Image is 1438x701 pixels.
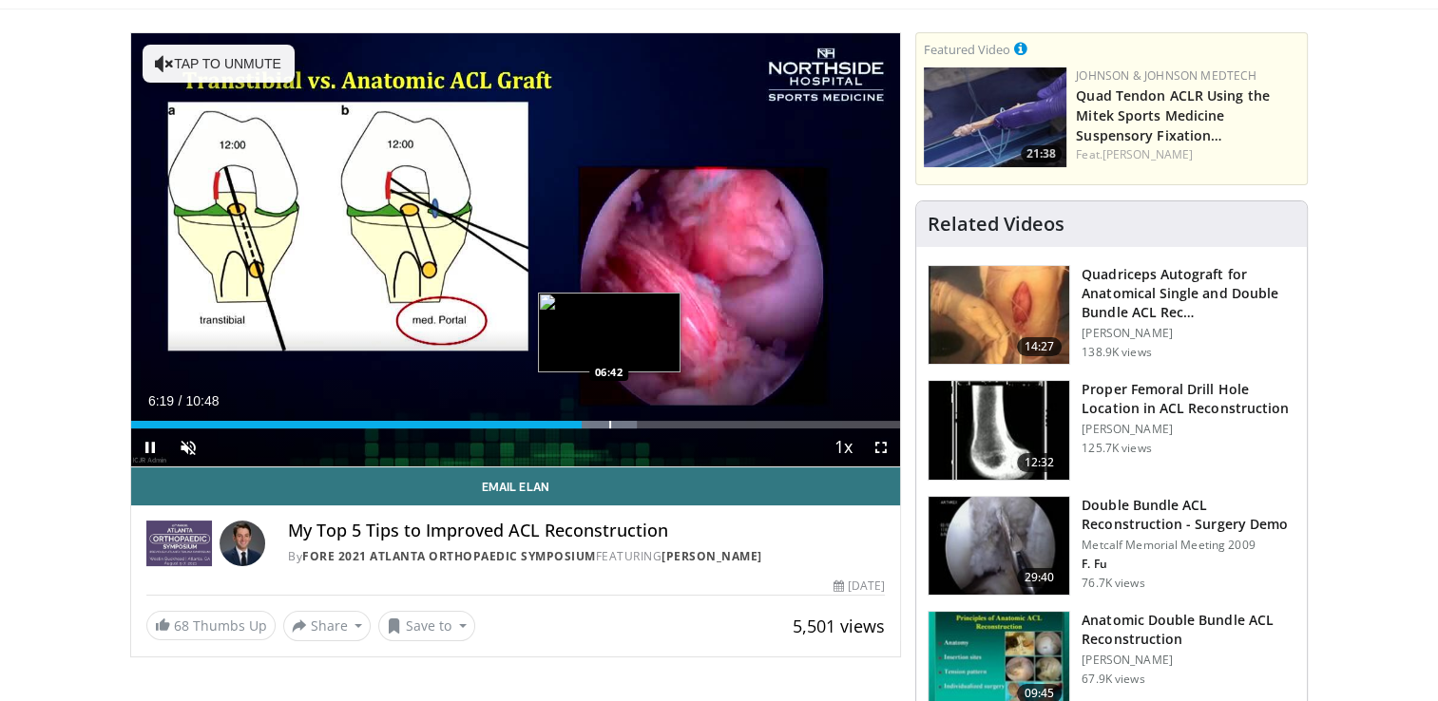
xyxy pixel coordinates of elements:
h4: Related Videos [928,213,1064,236]
div: Feat. [1076,146,1299,163]
a: Johnson & Johnson MedTech [1076,67,1256,84]
button: Playback Rate [824,428,862,466]
a: FORE 2021 Atlanta Orthopaedic Symposium [302,548,596,564]
span: 21:38 [1021,145,1062,162]
span: 68 [174,616,189,635]
a: 68 Thumbs Up [146,611,276,640]
video-js: Video Player [131,33,901,467]
span: 6:19 [148,393,174,408]
span: 10:48 [185,393,219,408]
a: Email Elan [131,467,901,505]
span: 5,501 views [793,615,885,637]
span: / [179,393,182,408]
h3: Proper Femoral Drill Hole Location in ACL Reconstruction [1082,380,1295,418]
p: 67.9K views [1082,672,1144,687]
h3: Anatomic Double Bundle ACL Reconstruction [1082,611,1295,649]
h3: Quadriceps Autograft for Anatomical Single and Double Bundle ACL Rec… [1082,265,1295,322]
small: Featured Video [924,41,1010,58]
p: F. Fu [1082,557,1295,572]
a: 21:38 [924,67,1066,167]
h4: My Top 5 Tips to Improved ACL Reconstruction [288,521,885,541]
p: 76.7K views [1082,576,1144,591]
button: Pause [131,428,169,466]
a: 12:32 Proper Femoral Drill Hole Location in ACL Reconstruction [PERSON_NAME] 125.7K views [928,380,1295,481]
p: 125.7K views [1082,441,1151,456]
img: 281064_0003_1.png.150x105_q85_crop-smart_upscale.jpg [929,266,1069,365]
button: Fullscreen [862,428,900,466]
a: 14:27 Quadriceps Autograft for Anatomical Single and Double Bundle ACL Rec… [PERSON_NAME] 138.9K ... [928,265,1295,366]
button: Unmute [169,428,207,466]
img: b78fd9da-dc16-4fd1-a89d-538d899827f1.150x105_q85_crop-smart_upscale.jpg [924,67,1066,167]
p: 138.9K views [1082,345,1151,360]
span: 14:27 [1017,337,1063,356]
img: FORE 2021 Atlanta Orthopaedic Symposium [146,521,213,566]
a: [PERSON_NAME] [1102,146,1193,162]
button: Share [283,611,372,641]
span: 29:40 [1017,568,1063,587]
div: By FEATURING [288,548,885,565]
span: 12:32 [1017,453,1063,472]
img: ffu_3.png.150x105_q85_crop-smart_upscale.jpg [929,497,1069,596]
button: Tap to unmute [143,45,295,83]
a: 29:40 Double Bundle ACL Reconstruction - Surgery Demo Metcalf Memorial Meeting 2009 F. Fu 76.7K v... [928,496,1295,597]
img: Avatar [220,521,265,566]
h3: Double Bundle ACL Reconstruction - Surgery Demo [1082,496,1295,534]
button: Save to [378,611,475,641]
img: image.jpeg [538,293,681,372]
p: [PERSON_NAME] [1082,422,1295,437]
p: [PERSON_NAME] [1082,653,1295,668]
div: [DATE] [834,578,885,595]
img: Title_01_100001165_3.jpg.150x105_q85_crop-smart_upscale.jpg [929,381,1069,480]
a: Quad Tendon ACLR Using the Mitek Sports Medicine Suspensory Fixation… [1076,86,1270,144]
p: Metcalf Memorial Meeting 2009 [1082,538,1295,553]
div: Progress Bar [131,421,901,428]
a: [PERSON_NAME] [661,548,762,564]
p: [PERSON_NAME] [1082,326,1295,341]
